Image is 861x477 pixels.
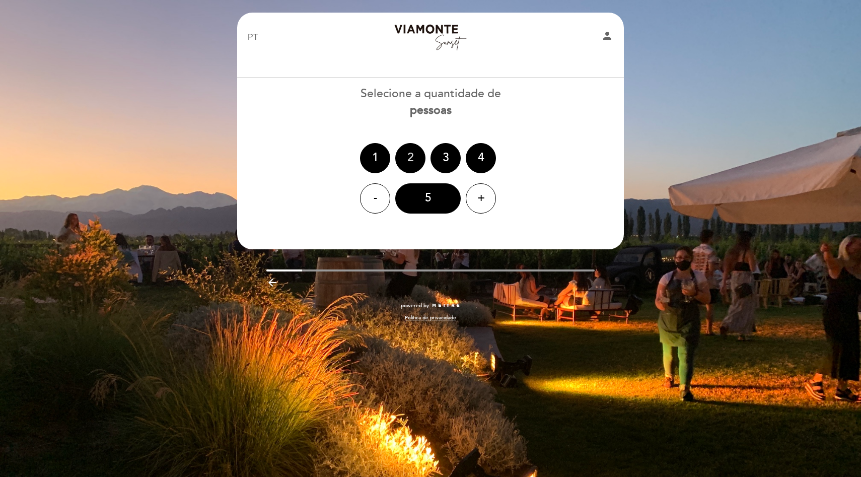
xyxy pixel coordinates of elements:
a: Bodega Viamonte Sunset [368,24,493,51]
div: 4 [466,143,496,173]
div: + [466,183,496,214]
img: MEITRE [432,303,460,308]
i: arrow_backward [266,277,278,289]
i: person [601,30,613,42]
div: 2 [395,143,425,173]
div: 1 [360,143,390,173]
div: - [360,183,390,214]
div: 3 [430,143,461,173]
div: Selecione a quantidade de [237,86,624,119]
a: powered by [401,302,460,309]
button: person [601,30,613,45]
div: 5 [395,183,461,214]
b: pessoas [410,103,452,117]
a: Política de privacidade [405,314,456,321]
span: powered by [401,302,429,309]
